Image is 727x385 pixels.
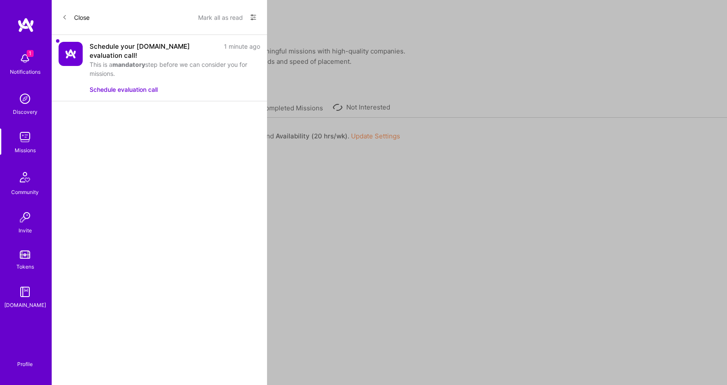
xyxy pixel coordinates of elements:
[11,188,39,197] div: Community
[16,262,34,271] div: Tokens
[17,360,33,368] div: Profile
[15,167,35,188] img: Community
[90,60,260,78] div: This is a step before we can consider you for missions.
[90,85,158,94] button: Schedule evaluation call
[112,61,145,68] b: mandatory
[20,250,30,259] img: tokens
[62,10,90,24] button: Close
[90,42,219,60] div: Schedule your [DOMAIN_NAME] evaluation call!
[16,209,34,226] img: Invite
[16,128,34,146] img: teamwork
[224,42,260,60] div: 1 minute ago
[198,10,243,24] button: Mark all as read
[27,50,34,57] span: 1
[15,146,36,155] div: Missions
[4,300,46,310] div: [DOMAIN_NAME]
[59,42,83,66] img: Company Logo
[13,107,37,116] div: Discovery
[10,67,40,76] div: Notifications
[16,283,34,300] img: guide book
[16,50,34,67] img: bell
[19,226,32,235] div: Invite
[14,351,36,368] a: Profile
[17,17,34,33] img: logo
[16,90,34,107] img: discovery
